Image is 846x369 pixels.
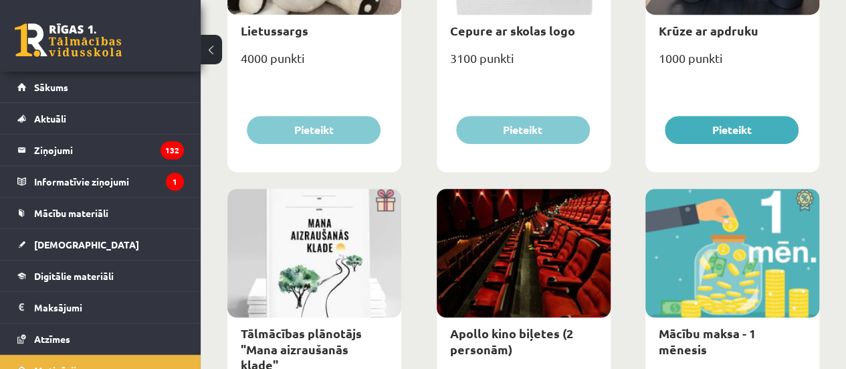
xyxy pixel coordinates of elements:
[17,229,184,260] a: [DEMOGRAPHIC_DATA]
[161,141,184,159] i: 132
[450,325,573,356] a: Apollo kino biļetes (2 personām)
[17,261,184,291] a: Digitālie materiāli
[15,23,122,57] a: Rīgas 1. Tālmācības vidusskola
[17,72,184,102] a: Sākums
[34,207,108,219] span: Mācību materiāli
[166,173,184,191] i: 1
[247,116,381,144] button: Pieteikt
[645,47,819,80] div: 1000 punkti
[34,270,114,282] span: Digitālie materiāli
[665,116,799,144] button: Pieteikt
[371,189,401,212] img: Dāvana ar pārsteigumu
[17,323,184,354] a: Atzīmes
[456,116,590,144] button: Pieteikt
[34,333,70,345] span: Atzīmes
[34,166,184,197] legend: Informatīvie ziņojumi
[227,47,401,80] div: 4000 punkti
[34,113,66,125] span: Aktuāli
[34,135,184,165] legend: Ziņojumi
[17,292,184,323] a: Maksājumi
[17,198,184,228] a: Mācību materiāli
[659,23,758,38] a: Krūze ar apdruku
[34,292,184,323] legend: Maksājumi
[789,189,819,212] img: Atlaide
[450,23,575,38] a: Cepure ar skolas logo
[659,325,756,356] a: Mācību maksa - 1 mēnesis
[17,135,184,165] a: Ziņojumi132
[241,23,308,38] a: Lietussargs
[17,166,184,197] a: Informatīvie ziņojumi1
[34,238,139,250] span: [DEMOGRAPHIC_DATA]
[17,103,184,134] a: Aktuāli
[437,47,611,80] div: 3100 punkti
[34,81,68,93] span: Sākums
